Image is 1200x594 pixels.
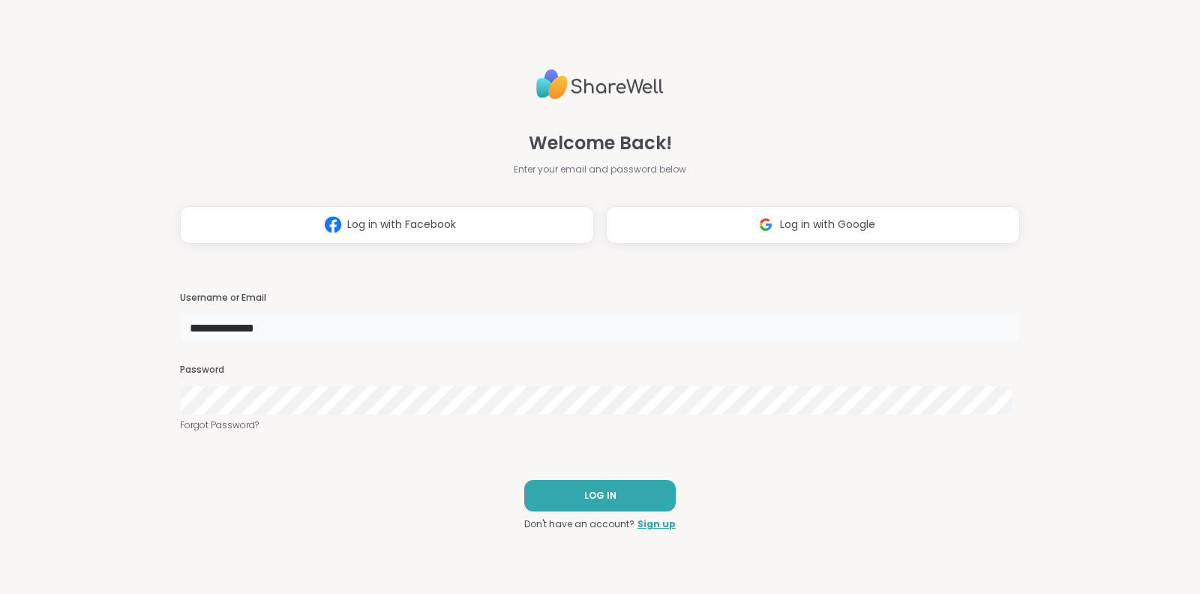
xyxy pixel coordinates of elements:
[514,163,686,176] span: Enter your email and password below
[606,206,1020,244] button: Log in with Google
[524,480,676,511] button: LOG IN
[637,517,676,531] a: Sign up
[180,292,1020,304] h3: Username or Email
[180,206,594,244] button: Log in with Facebook
[524,517,634,531] span: Don't have an account?
[180,418,1020,432] a: Forgot Password?
[536,63,664,106] img: ShareWell Logo
[319,211,347,238] img: ShareWell Logomark
[347,217,456,232] span: Log in with Facebook
[780,217,875,232] span: Log in with Google
[584,489,616,502] span: LOG IN
[751,211,780,238] img: ShareWell Logomark
[180,364,1020,376] h3: Password
[529,130,672,157] span: Welcome Back!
